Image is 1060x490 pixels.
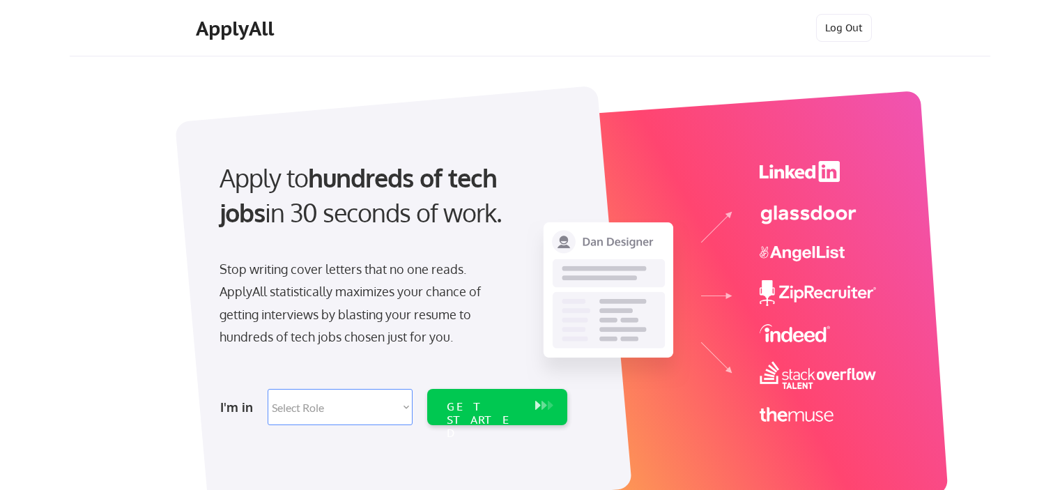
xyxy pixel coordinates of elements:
[447,400,521,441] div: GET STARTED
[816,14,872,42] button: Log Out
[220,258,506,349] div: Stop writing cover letters that no one reads. ApplyAll statistically maximizes your chance of get...
[196,17,278,40] div: ApplyAll
[220,396,259,418] div: I'm in
[220,160,562,231] div: Apply to in 30 seconds of work.
[220,162,503,228] strong: hundreds of tech jobs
